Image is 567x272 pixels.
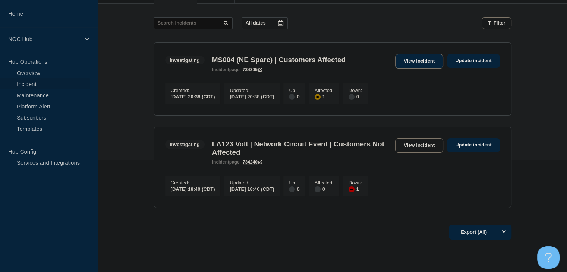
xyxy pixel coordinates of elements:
[395,54,443,69] a: View incident
[212,159,229,165] span: incident
[447,54,500,68] a: Update incident
[449,225,511,240] button: Export (All)
[212,67,229,72] span: incident
[289,94,295,100] div: disabled
[8,36,80,42] p: NOC Hub
[349,93,362,100] div: 0
[212,67,240,72] p: page
[315,186,334,192] div: 0
[171,186,215,192] div: [DATE] 18:40 (CDT)
[171,180,215,186] p: Created :
[289,93,299,100] div: 0
[315,93,334,100] div: 1
[165,140,205,149] span: Investigating
[212,140,391,156] h3: LA123 Volt | Network Circuit Event | Customers Not Affected
[212,159,240,165] p: page
[395,138,443,153] a: View incident
[171,93,215,99] div: [DATE] 20:38 (CDT)
[212,56,346,64] h3: MS004 (NE Sparc) | Customers Affected
[315,180,334,186] p: Affected :
[349,88,362,93] p: Down :
[349,186,362,192] div: 1
[315,88,334,93] p: Affected :
[497,225,511,240] button: Options
[289,186,295,192] div: disabled
[165,56,205,64] span: Investigating
[243,159,262,165] a: 734240
[230,180,274,186] p: Updated :
[243,67,262,72] a: 734305
[494,20,505,26] span: Filter
[246,20,266,26] p: All dates
[289,186,299,192] div: 0
[349,180,362,186] p: Down :
[230,93,274,99] div: [DATE] 20:38 (CDT)
[242,17,288,29] button: All dates
[315,186,321,192] div: disabled
[171,88,215,93] p: Created :
[349,186,355,192] div: down
[482,17,511,29] button: Filter
[315,94,321,100] div: affected
[289,180,299,186] p: Up :
[230,88,274,93] p: Updated :
[289,88,299,93] p: Up :
[349,94,355,100] div: disabled
[537,246,560,269] iframe: Help Scout Beacon - Open
[154,17,233,29] input: Search incidents
[230,186,274,192] div: [DATE] 18:40 (CDT)
[447,138,500,152] a: Update incident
